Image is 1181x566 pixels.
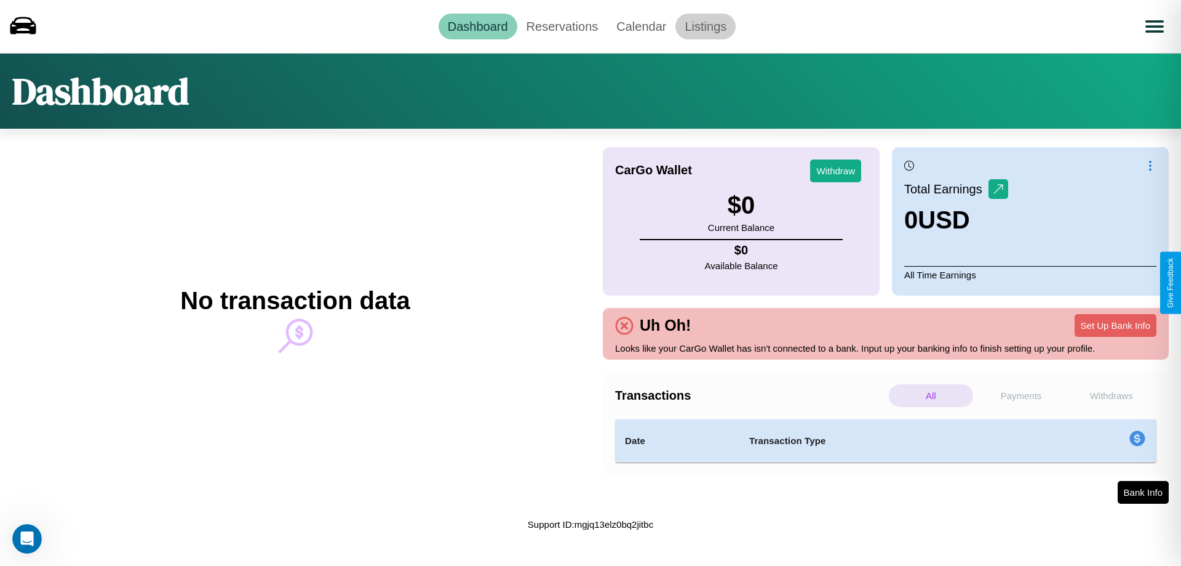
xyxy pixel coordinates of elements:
h4: Transaction Type [749,434,1028,448]
p: Payments [979,384,1064,407]
button: Open menu [1137,9,1172,44]
h4: Transactions [615,389,886,403]
button: Set Up Bank Info [1075,314,1156,337]
h3: $ 0 [708,192,774,219]
p: Total Earnings [904,178,988,200]
a: Listings [675,14,736,39]
table: simple table [615,419,1156,463]
p: All Time Earnings [904,266,1156,283]
a: Reservations [517,14,608,39]
p: Support ID: mgjq13elz0bq2jitbc [528,516,653,533]
button: Withdraw [810,160,861,182]
h4: Date [625,434,730,448]
button: Bank Info [1118,481,1169,504]
a: Calendar [607,14,675,39]
p: Current Balance [708,219,774,236]
a: Dashboard [439,14,517,39]
p: Available Balance [705,257,778,274]
iframe: Intercom live chat [12,524,42,554]
h4: CarGo Wallet [615,163,692,177]
h2: No transaction data [180,287,410,315]
h3: 0 USD [904,206,1008,234]
div: Give Feedback [1166,258,1175,308]
p: Looks like your CarGo Wallet has isn't connected to a bank. Input up your banking info to finish ... [615,340,1156,357]
p: Withdraws [1069,384,1153,407]
h1: Dashboard [12,66,189,116]
h4: Uh Oh! [634,317,697,334]
h4: $ 0 [705,243,778,257]
p: All [889,384,973,407]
